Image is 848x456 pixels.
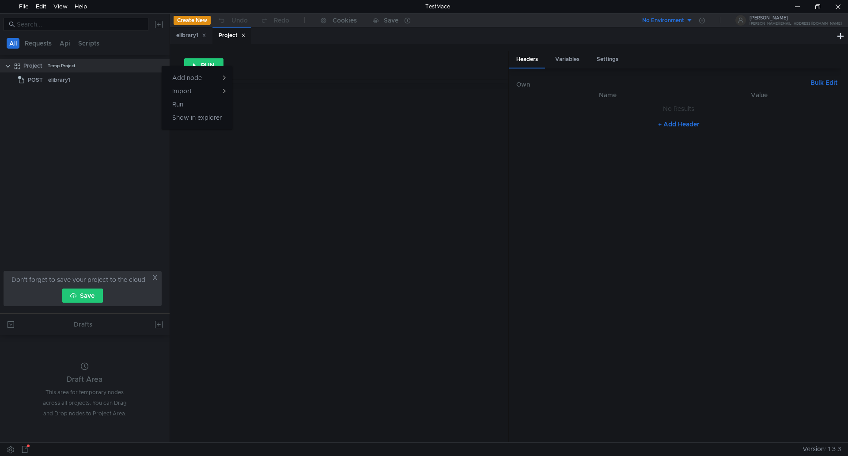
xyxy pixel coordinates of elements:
[172,99,183,110] app-tour-anchor: Run
[162,111,232,124] button: Show in explorer
[162,98,232,111] button: Run
[172,112,222,123] app-tour-anchor: Show in explorer
[162,84,232,98] button: Import
[162,71,232,84] button: Add node
[172,74,202,82] app-tour-anchor: Add node
[172,87,192,95] app-tour-anchor: Import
